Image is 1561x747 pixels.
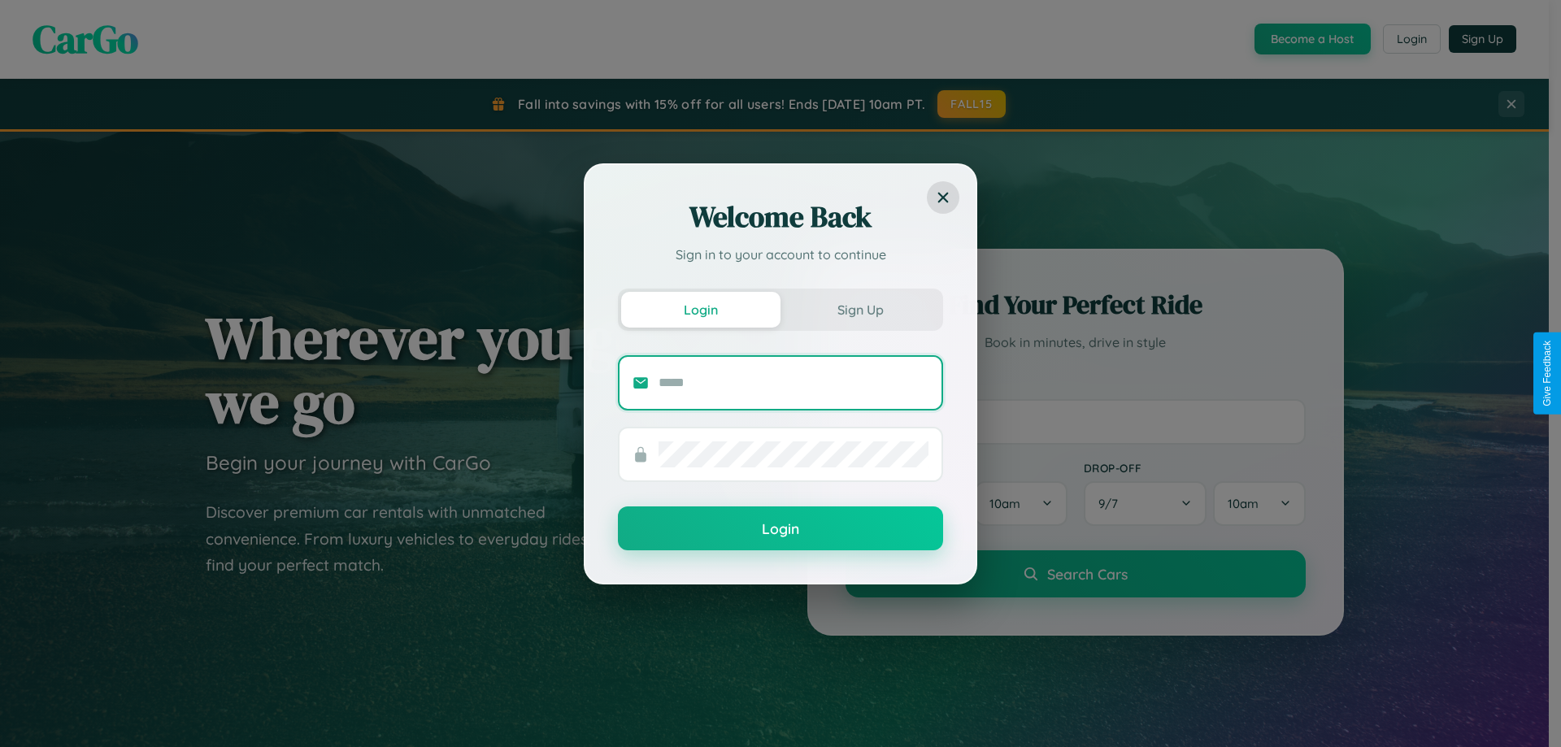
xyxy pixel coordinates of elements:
[780,292,940,328] button: Sign Up
[618,198,943,237] h2: Welcome Back
[618,245,943,264] p: Sign in to your account to continue
[618,506,943,550] button: Login
[621,292,780,328] button: Login
[1541,341,1553,406] div: Give Feedback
